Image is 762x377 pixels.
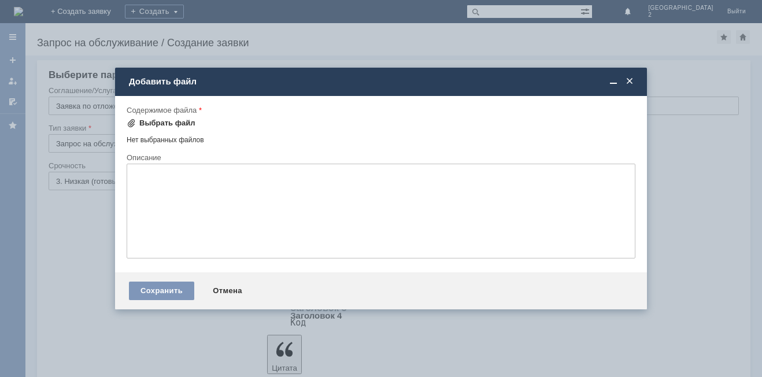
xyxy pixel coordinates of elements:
[127,106,633,114] div: Содержимое файла
[608,76,619,87] span: Свернуть (Ctrl + M)
[127,131,635,145] div: Нет выбранных файлов
[624,76,635,87] span: Закрыть
[127,154,633,161] div: Описание
[5,5,169,23] div: Добрый вечер! [PERSON_NAME]Л. Прошу удалить отлож.чеки во вложении
[139,119,195,128] div: Выбрать файл
[129,76,635,87] div: Добавить файл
